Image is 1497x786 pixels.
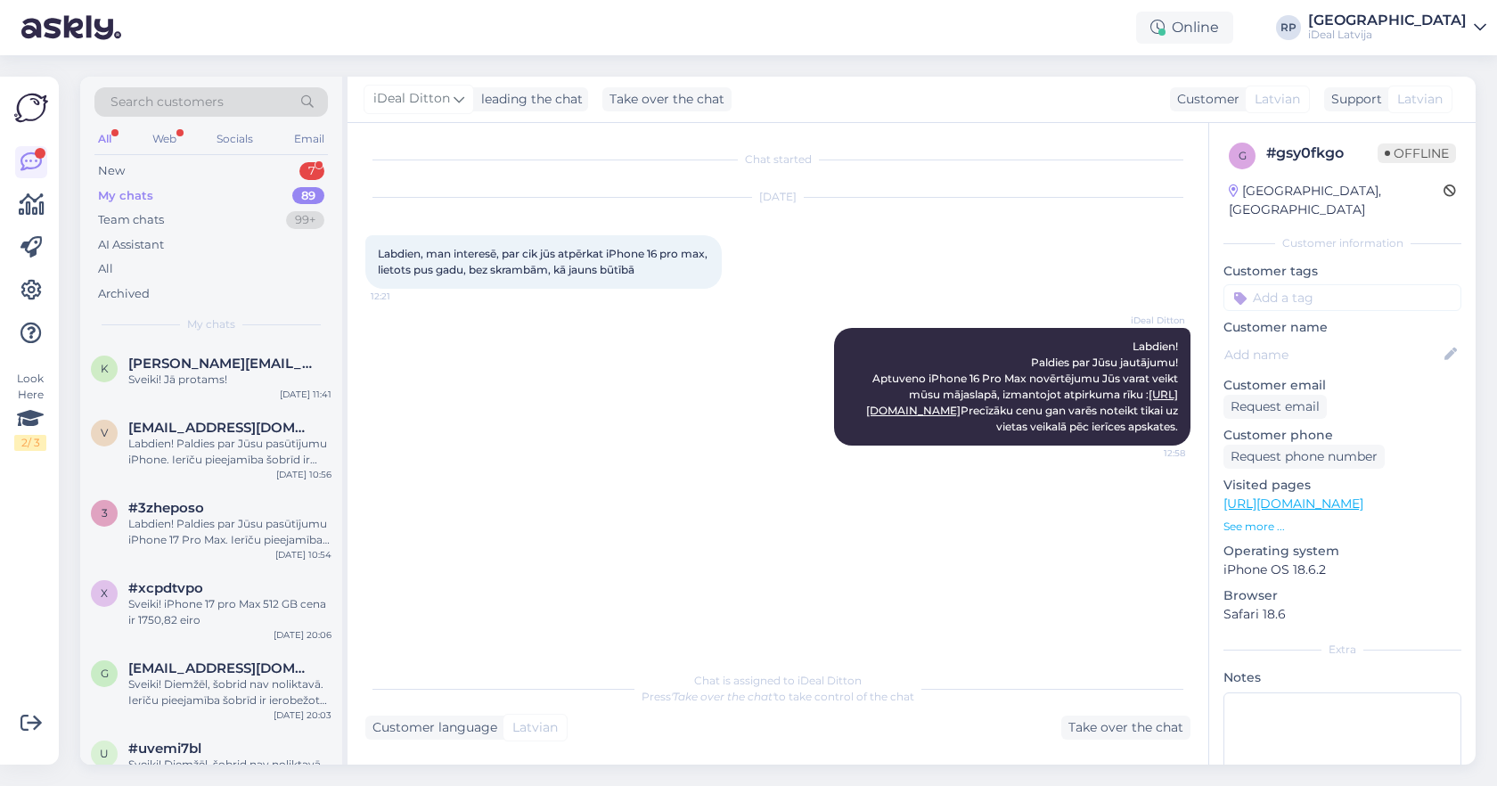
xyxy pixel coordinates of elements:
[14,435,46,451] div: 2 / 3
[149,127,180,151] div: Web
[274,708,331,722] div: [DATE] 20:03
[128,436,331,468] div: Labdien! Paldies par Jūsu pasūtījumu iPhone. Ierīču pieejamība šobrīd ir ierobežota, tādēļ izsnie...
[371,290,438,303] span: 12:21
[275,548,331,561] div: [DATE] 10:54
[1223,426,1461,445] p: Customer phone
[1223,605,1461,624] p: Safari 18.6
[94,127,115,151] div: All
[102,506,108,520] span: 3
[14,371,46,451] div: Look Here
[1223,542,1461,561] p: Operating system
[101,667,109,680] span: g
[1266,143,1378,164] div: # gsy0fkgo
[1308,28,1467,42] div: iDeal Latvija
[187,316,235,332] span: My chats
[1223,376,1461,395] p: Customer email
[1229,182,1444,219] div: [GEOGRAPHIC_DATA], [GEOGRAPHIC_DATA]
[128,580,203,596] span: #xcpdtvpo
[213,127,257,151] div: Socials
[292,187,324,205] div: 89
[101,586,108,600] span: x
[128,741,201,757] span: #uvemi7bl
[1397,90,1443,109] span: Latvian
[642,690,914,703] span: Press to take control of the chat
[1223,395,1327,419] div: Request email
[299,162,324,180] div: 7
[290,127,328,151] div: Email
[694,674,862,687] span: Chat is assigned to iDeal Ditton
[101,426,108,439] span: v
[98,162,125,180] div: New
[1223,318,1461,337] p: Customer name
[512,718,558,737] span: Latvian
[1136,12,1233,44] div: Online
[1223,284,1461,311] input: Add a tag
[14,91,48,125] img: Askly Logo
[1061,716,1190,740] div: Take over the chat
[1239,149,1247,162] span: g
[128,516,331,548] div: Labdien! Paldies par Jūsu pasūtījumu iPhone 17 Pro Max. Ierīču pieejamība šobrīd ir ierobežota, t...
[373,89,450,109] span: iDeal Ditton
[128,596,331,628] div: Sveiki! iPhone 17 pro Max 512 GB cena ir 1750,82 eiro
[128,372,331,388] div: Sveiki! Jā protams!
[1223,561,1461,579] p: iPhone OS 18.6.2
[1118,314,1185,327] span: iDeal Ditton
[100,747,109,760] span: u
[98,285,150,303] div: Archived
[1223,476,1461,495] p: Visited pages
[1223,519,1461,535] p: See more ...
[98,187,153,205] div: My chats
[286,211,324,229] div: 99+
[98,211,164,229] div: Team chats
[101,362,109,375] span: k
[1308,13,1467,28] div: [GEOGRAPHIC_DATA]
[280,388,331,401] div: [DATE] 11:41
[1223,642,1461,658] div: Extra
[1255,90,1300,109] span: Latvian
[365,189,1190,205] div: [DATE]
[1223,586,1461,605] p: Browser
[128,660,314,676] span: ginxfnbr@gmail.com
[128,676,331,708] div: Sveiki! Diemžēl, šobrid nav noliktavā. Ierīču pieejamība šobrīd ir ierobežota, tādēļ izsniegšana ...
[1170,90,1239,109] div: Customer
[98,260,113,278] div: All
[1276,15,1301,40] div: RP
[1223,495,1363,512] a: [URL][DOMAIN_NAME]
[671,690,774,703] i: 'Take over the chat'
[128,420,314,436] span: vecuks26@inbox.lv
[365,718,497,737] div: Customer language
[1118,446,1185,460] span: 12:58
[1224,345,1441,364] input: Add name
[276,468,331,481] div: [DATE] 10:56
[110,93,224,111] span: Search customers
[1223,262,1461,281] p: Customer tags
[128,356,314,372] span: kaspars.dimants@inbox.lv
[378,247,710,276] span: Labdien, man interesē, par cik jūs atpērkat iPhone 16 pro max, lietots pus gadu, bez skrambām, kā...
[365,151,1190,168] div: Chat started
[1223,668,1461,687] p: Notes
[602,87,732,111] div: Take over the chat
[128,500,204,516] span: #3zheposo
[1223,235,1461,251] div: Customer information
[474,90,583,109] div: leading the chat
[98,236,164,254] div: AI Assistant
[1308,13,1486,42] a: [GEOGRAPHIC_DATA]iDeal Latvija
[1223,445,1385,469] div: Request phone number
[274,628,331,642] div: [DATE] 20:06
[1324,90,1382,109] div: Support
[1378,143,1456,163] span: Offline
